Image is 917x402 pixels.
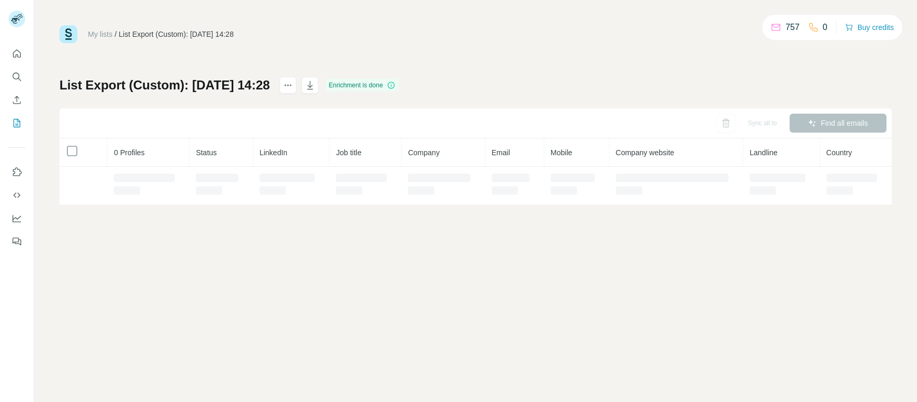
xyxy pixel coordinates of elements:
[115,29,117,39] li: /
[8,209,25,228] button: Dashboard
[616,148,674,157] span: Company website
[492,148,510,157] span: Email
[8,186,25,205] button: Use Surfe API
[196,148,217,157] span: Status
[8,114,25,133] button: My lists
[336,148,361,157] span: Job title
[88,30,113,38] a: My lists
[750,148,778,157] span: Landline
[785,21,800,34] p: 757
[8,67,25,86] button: Search
[8,163,25,182] button: Use Surfe on LinkedIn
[8,91,25,109] button: Enrich CSV
[823,21,828,34] p: 0
[8,232,25,251] button: Feedback
[845,20,894,35] button: Buy credits
[260,148,287,157] span: LinkedIn
[59,77,270,94] h1: List Export (Custom): [DATE] 14:28
[551,148,572,157] span: Mobile
[408,148,440,157] span: Company
[8,44,25,63] button: Quick start
[119,29,234,39] div: List Export (Custom): [DATE] 14:28
[826,148,852,157] span: Country
[114,148,144,157] span: 0 Profiles
[59,25,77,43] img: Surfe Logo
[280,77,296,94] button: actions
[326,79,399,92] div: Enrichment is done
